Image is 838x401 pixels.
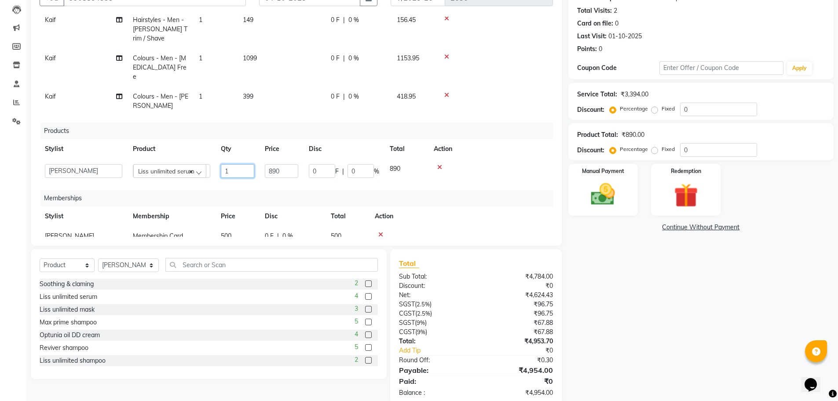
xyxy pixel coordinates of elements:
span: | [277,232,279,241]
span: 1099 [243,54,257,62]
span: | [342,167,344,176]
a: Add Tip [392,346,490,355]
div: 2 [614,6,617,15]
div: ₹67.88 [476,327,560,337]
div: Product Total: [577,130,618,140]
th: Price [260,139,304,159]
div: Liss unlimited shampoo [40,356,106,365]
div: Coupon Code [577,63,660,73]
div: Payable: [392,365,476,375]
span: 149 [243,16,253,24]
div: 0 [599,44,602,54]
span: 1153.95 [397,54,419,62]
span: 890 [390,165,400,173]
div: ₹4,954.00 [476,388,560,397]
div: Service Total: [577,90,617,99]
div: ₹890.00 [622,130,644,140]
th: Membership [128,206,216,226]
span: 0 F [331,54,340,63]
div: ( ) [392,300,476,309]
span: % [374,167,379,176]
span: Total [399,259,419,268]
span: Liss unlimited serum [138,167,194,175]
div: ( ) [392,309,476,318]
input: Enter Offer / Coupon Code [659,61,783,75]
span: 1 [199,54,202,62]
div: ₹0 [490,346,560,355]
span: 1 [199,92,202,100]
div: Products [40,123,560,139]
div: Discount: [577,146,604,155]
span: 0 % [348,54,359,63]
span: 2.5% [417,310,430,317]
div: ₹96.75 [476,300,560,309]
span: 2.5% [417,301,430,308]
div: Reviver shampoo [40,343,88,353]
div: Memberships [40,190,560,206]
span: Kaif [45,16,56,24]
label: Manual Payment [582,167,624,175]
th: Disc [304,139,384,159]
div: Liss unlimited serum [40,292,97,302]
img: _gift.svg [666,180,706,210]
div: ₹0 [476,281,560,291]
span: 0 F [331,92,340,101]
span: 5 [355,317,358,326]
div: Discount: [392,281,476,291]
span: F [335,167,339,176]
div: Total: [392,337,476,346]
span: CGST [399,309,415,317]
span: SGST [399,300,415,308]
span: 0 % [348,92,359,101]
iframe: chat widget [801,366,829,392]
span: Hairstyles - Men - [PERSON_NAME] Trim / Shave [133,16,187,42]
span: 9% [417,319,425,326]
div: ₹4,784.00 [476,272,560,281]
div: Card on file: [577,19,613,28]
span: | [343,15,345,25]
th: Qty [216,139,260,159]
span: 500 [221,232,231,240]
label: Percentage [620,105,648,113]
div: ₹96.75 [476,309,560,318]
div: ₹4,953.70 [476,337,560,346]
th: Action [370,206,553,226]
div: Last Visit: [577,32,607,41]
span: 418.95 [397,92,416,100]
th: Stylist [40,206,128,226]
span: Kaif [45,92,56,100]
span: 2 [355,355,358,364]
span: Colours - Men - [MEDICAL_DATA] Free [133,54,187,81]
span: 0 F [265,232,274,241]
div: Optunia oil DD cream [40,331,100,340]
span: CGST [399,328,415,336]
div: ₹67.88 [476,318,560,327]
span: 500 [331,232,341,240]
a: Continue Without Payment [570,223,832,232]
span: 2 [355,279,358,288]
div: Net: [392,291,476,300]
label: Redemption [671,167,701,175]
th: Total [384,139,428,159]
div: ( ) [392,318,476,327]
div: Discount: [577,105,604,114]
div: Round Off: [392,356,476,365]
label: Fixed [662,145,675,153]
div: ( ) [392,327,476,337]
label: Percentage [620,145,648,153]
img: _cash.svg [583,180,622,208]
div: Points: [577,44,597,54]
span: 1 [199,16,202,24]
span: SGST [399,319,415,327]
div: Paid: [392,376,476,386]
div: 01-10-2025 [608,32,642,41]
div: ₹0 [476,376,560,386]
div: Max prime shampoo [40,318,97,327]
th: Stylist [40,139,128,159]
label: Fixed [662,105,675,113]
button: Apply [787,62,812,75]
span: 0 % [348,15,359,25]
div: ₹0.30 [476,356,560,365]
th: Total [326,206,370,226]
span: 399 [243,92,253,100]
